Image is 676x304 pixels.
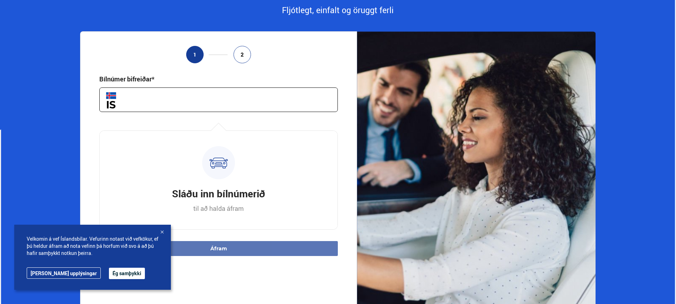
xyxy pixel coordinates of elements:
[193,52,196,58] span: 1
[6,3,27,24] button: Open LiveChat chat widget
[241,52,244,58] span: 2
[80,4,596,16] div: Fljótlegt, einfalt og öruggt ferli
[193,204,244,213] p: til að halda áfram
[109,268,145,279] button: Ég samþykki
[27,235,158,257] span: Velkomin á vef Íslandsbílar. Vefurinn notast við vefkökur, ef þú heldur áfram að nota vefinn þá h...
[172,187,265,200] h3: Sláðu inn bílnúmerið
[27,267,101,279] a: [PERSON_NAME] upplýsingar
[99,241,338,256] button: Áfram
[99,75,154,83] div: Bílnúmer bifreiðar*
